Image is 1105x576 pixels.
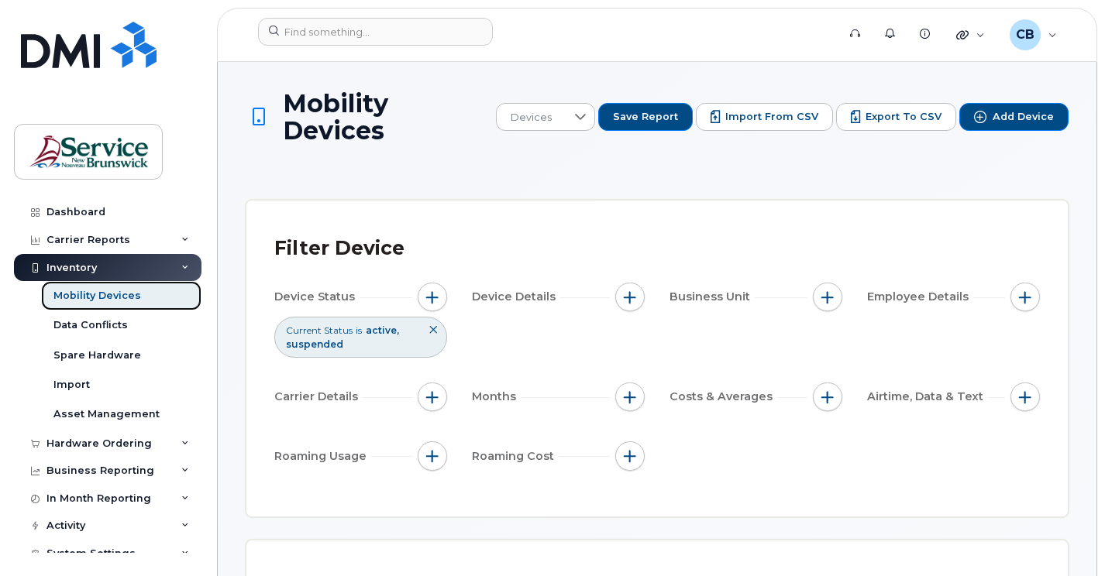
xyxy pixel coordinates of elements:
[472,448,559,465] span: Roaming Cost
[274,289,360,305] span: Device Status
[867,389,988,405] span: Airtime, Data & Text
[274,228,404,269] div: Filter Device
[286,324,353,337] span: Current Status
[993,110,1054,124] span: Add Device
[598,103,693,131] button: Save Report
[867,289,973,305] span: Employee Details
[286,338,343,350] span: suspended
[472,289,560,305] span: Device Details
[725,110,818,124] span: Import from CSV
[497,104,566,132] span: Devices
[959,103,1069,131] button: Add Device
[670,289,755,305] span: Business Unit
[472,389,521,405] span: Months
[670,389,777,405] span: Costs & Averages
[836,103,956,131] button: Export to CSV
[613,110,678,124] span: Save Report
[696,103,833,131] button: Import from CSV
[866,110,941,124] span: Export to CSV
[366,324,399,336] span: active
[274,389,363,405] span: Carrier Details
[274,448,371,465] span: Roaming Usage
[283,90,488,144] span: Mobility Devices
[356,324,362,337] span: is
